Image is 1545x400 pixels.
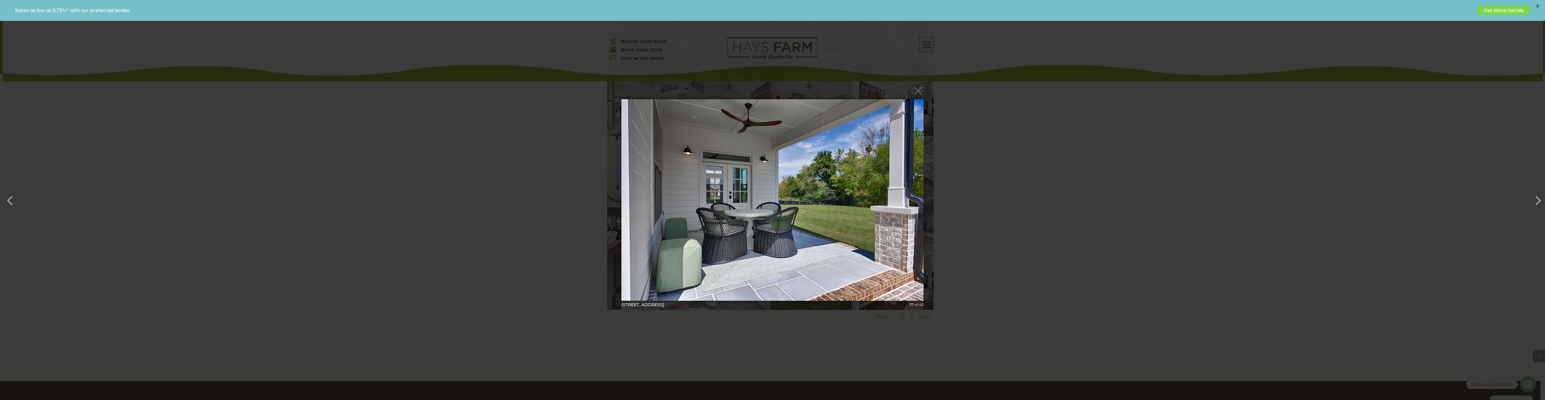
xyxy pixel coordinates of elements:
button: × [623,84,925,97]
span: X [1533,2,1542,11]
a: Get More Details [1478,6,1530,15]
button: Next (Right arrow key) [1527,190,1542,205]
div: 37 of 42 [909,302,924,307]
div: [STREET_ADDRESS] [621,302,924,307]
img: undefined [621,87,924,313]
p: Rates as low as 5.75%* with our preferred lender [15,8,1475,13]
